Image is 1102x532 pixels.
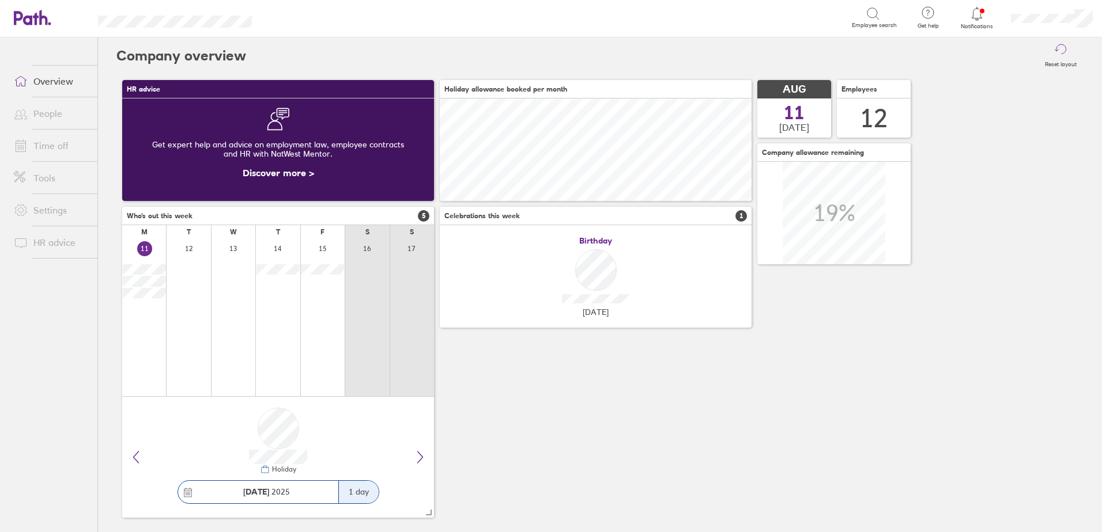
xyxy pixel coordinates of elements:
[783,83,806,96] span: AUG
[131,131,425,168] div: Get expert help and advice on employment law, employee contracts and HR with NatWest Mentor.
[1038,58,1084,68] label: Reset layout
[852,22,897,29] span: Employee search
[338,481,379,503] div: 1 day
[5,102,97,125] a: People
[418,210,429,222] span: 5
[1038,37,1084,74] button: Reset layout
[243,487,290,496] span: 2025
[860,104,888,133] div: 12
[583,307,609,317] span: [DATE]
[243,167,314,178] a: Discover more >
[276,228,280,236] div: T
[410,228,414,236] div: S
[444,212,520,220] span: Celebrations this week
[735,210,747,222] span: 1
[958,6,996,30] a: Notifications
[958,23,996,30] span: Notifications
[444,85,567,93] span: Holiday allowance booked per month
[127,85,160,93] span: HR advice
[243,487,269,497] strong: [DATE]
[5,231,97,254] a: HR advice
[5,199,97,222] a: Settings
[5,134,97,157] a: Time off
[365,228,369,236] div: S
[141,228,148,236] div: M
[909,22,947,29] span: Get help
[116,37,246,74] h2: Company overview
[127,212,193,220] span: Who's out this week
[230,228,237,236] div: W
[283,12,312,22] div: Search
[841,85,877,93] span: Employees
[579,236,612,245] span: Birthday
[320,228,324,236] div: F
[187,228,191,236] div: T
[5,166,97,189] a: Tools
[5,70,97,93] a: Overview
[270,465,296,473] div: Holiday
[779,122,809,132] span: [DATE]
[784,104,805,122] span: 11
[762,149,864,157] span: Company allowance remaining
